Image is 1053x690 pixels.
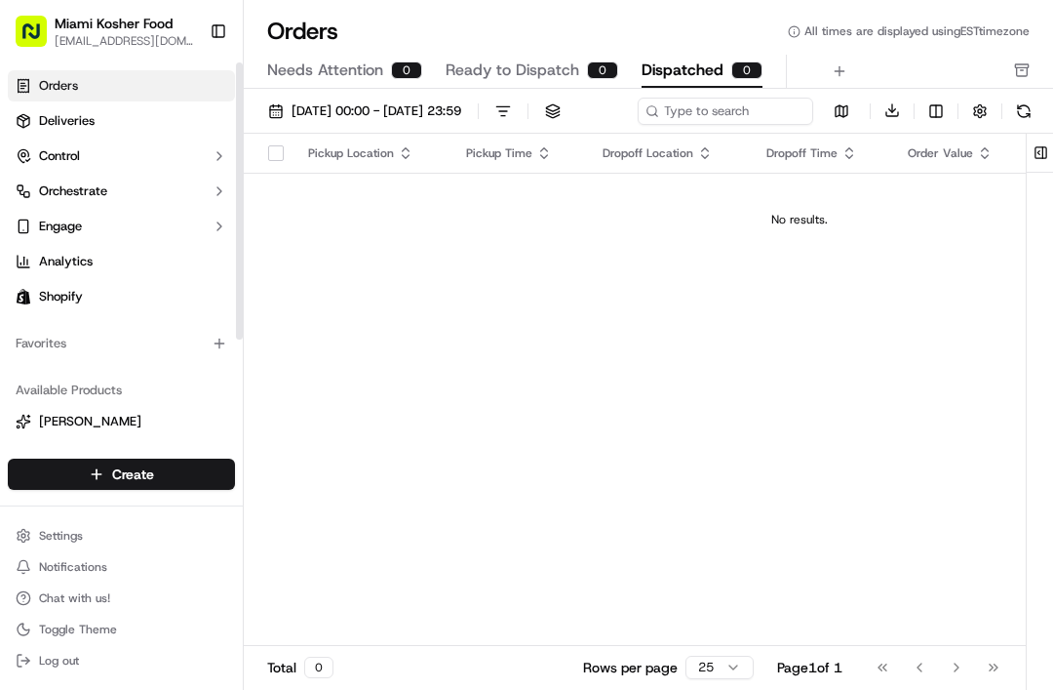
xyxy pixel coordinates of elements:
[39,528,83,544] span: Settings
[267,657,333,678] div: Total
[292,102,461,120] span: [DATE] 00:00 - [DATE] 23:59
[137,483,236,499] a: Powered byPylon
[8,246,235,277] a: Analytics
[766,145,877,161] div: Dropoff Time
[267,16,338,47] h1: Orders
[19,284,51,322] img: Wisdom Oko
[173,355,218,371] span: 28 באוג׳
[19,337,51,368] img: Mordechai Gabay
[51,126,351,146] input: Got a question? Start typing here...
[8,459,235,490] button: Create
[39,288,83,305] span: Shopify
[259,98,470,125] button: [DATE] 00:00 - [DATE] 23:59
[638,98,813,125] input: Type to search
[88,186,320,206] div: Start new chat
[222,303,268,318] span: 28 באוג׳
[165,438,180,454] div: 💻
[777,658,842,677] div: Page 1 of 1
[587,61,618,79] div: 0
[39,413,141,430] span: [PERSON_NAME]
[19,186,55,222] img: 1736555255976-a54dd68f-1ca7-489b-9aae-adbdc363a1c4
[331,192,355,216] button: Start new chat
[39,147,80,165] span: Control
[8,616,235,643] button: Toggle Theme
[8,141,235,172] button: Control
[112,465,154,484] span: Create
[8,522,235,549] button: Settings
[19,20,58,59] img: Nash
[19,438,35,454] div: 📗
[466,145,570,161] div: Pickup Time
[8,70,235,101] a: Orders
[184,436,313,456] span: API Documentation
[39,304,55,319] img: 1736555255976-a54dd68f-1ca7-489b-9aae-adbdc363a1c4
[642,59,723,82] span: Dispatched
[55,14,173,33] button: Miami Kosher Food
[194,484,236,499] span: Pylon
[16,289,31,304] img: Shopify logo
[39,653,79,669] span: Log out
[39,253,93,270] span: Analytics
[302,250,355,273] button: See all
[12,428,157,464] a: 📗Knowledge Base
[603,145,735,161] div: Dropoff Location
[8,176,235,207] button: Orchestrate
[55,33,194,49] button: [EMAIL_ADDRESS][DOMAIN_NAME]
[804,23,1030,39] span: All times are displayed using EST timezone
[39,77,78,95] span: Orders
[162,355,169,371] span: •
[8,375,235,406] div: Available Products
[8,585,235,612] button: Chat with us!
[391,61,422,79] div: 0
[39,559,107,575] span: Notifications
[39,622,117,637] span: Toggle Theme
[8,8,202,55] button: Miami Kosher Food[EMAIL_ADDRESS][DOMAIN_NAME]
[88,206,268,222] div: We're available if you need us!
[19,78,355,109] p: Welcome 👋
[8,553,235,581] button: Notifications
[583,658,678,677] p: Rows per page
[157,428,321,464] a: 💻API Documentation
[446,59,579,82] span: Ready to Dispatch
[8,647,235,674] button: Log out
[212,303,218,318] span: •
[16,413,227,430] a: [PERSON_NAME]
[39,183,107,200] span: Orchestrate
[8,406,235,437] button: [PERSON_NAME]
[304,657,333,678] div: 0
[8,105,235,137] a: Deliveries
[8,211,235,242] button: Engage
[39,590,110,606] span: Chat with us!
[8,281,235,312] a: Shopify
[60,303,208,318] span: Wisdom [PERSON_NAME]
[39,218,82,235] span: Engage
[41,186,76,222] img: 8571987876998_91fb9ceb93ad5c398215_72.jpg
[39,436,149,456] span: Knowledge Base
[60,355,158,371] span: [PERSON_NAME]
[731,61,762,79] div: 0
[1010,98,1037,125] button: Refresh
[308,145,435,161] div: Pickup Location
[39,112,95,130] span: Deliveries
[19,254,131,269] div: Past conversations
[267,59,383,82] span: Needs Attention
[908,145,1011,161] div: Order Value
[8,328,235,359] div: Favorites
